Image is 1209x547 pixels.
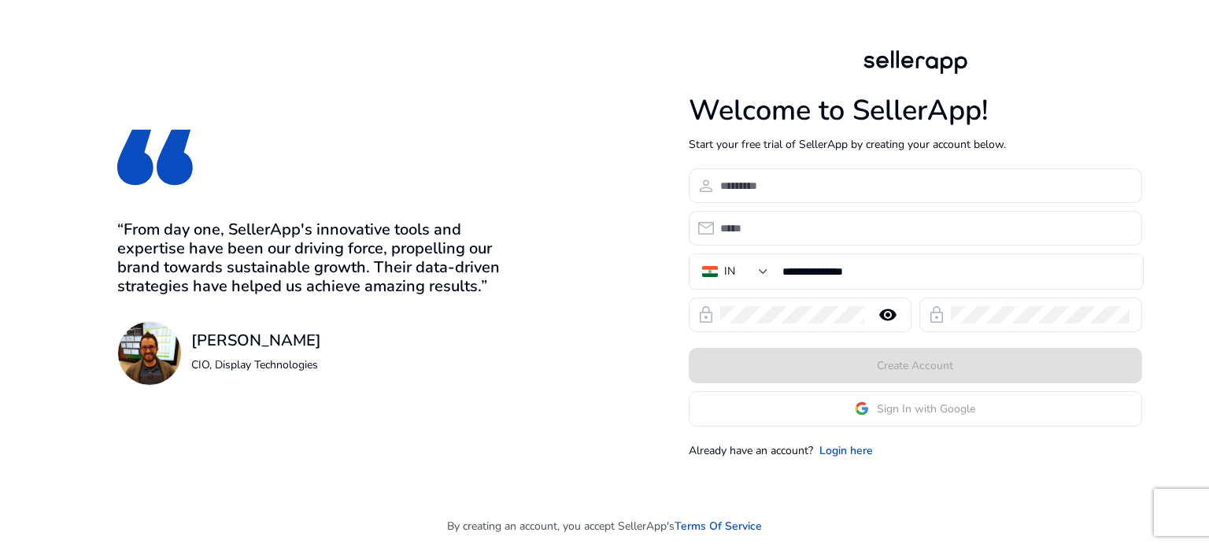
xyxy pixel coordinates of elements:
[869,305,907,324] mat-icon: remove_red_eye
[689,442,813,459] p: Already have an account?
[689,136,1142,153] p: Start your free trial of SellerApp by creating your account below.
[689,94,1142,128] h1: Welcome to SellerApp!
[724,263,735,280] div: IN
[927,305,946,324] span: lock
[697,176,715,195] span: person
[191,357,321,373] p: CIO, Display Technologies
[675,518,762,534] a: Terms Of Service
[191,331,321,350] h3: [PERSON_NAME]
[697,219,715,238] span: email
[697,305,715,324] span: lock
[819,442,873,459] a: Login here
[117,220,520,296] h3: “From day one, SellerApp's innovative tools and expertise have been our driving force, propelling...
